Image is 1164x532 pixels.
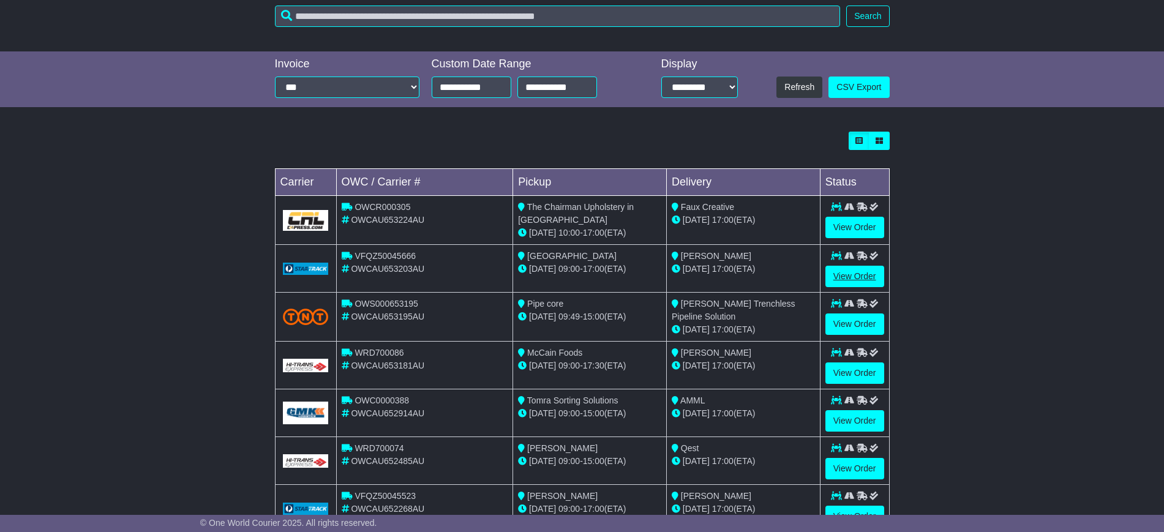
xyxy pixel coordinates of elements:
[529,228,556,238] span: [DATE]
[518,227,661,239] div: - (ETA)
[529,504,556,514] span: [DATE]
[712,215,734,225] span: 17:00
[680,395,705,405] span: AMML
[355,202,410,212] span: OWCR000305
[351,361,424,370] span: OWCAU653181AU
[283,454,329,468] img: GetCarrierServiceLogo
[200,518,377,528] span: © One World Courier 2025. All rights reserved.
[672,263,815,275] div: (ETA)
[583,228,604,238] span: 17:00
[583,361,604,370] span: 17:30
[681,202,734,212] span: Faux Creative
[712,361,734,370] span: 17:00
[527,348,582,358] span: McCain Foods
[283,309,329,325] img: TNT_Domestic.png
[672,359,815,372] div: (ETA)
[672,455,815,468] div: (ETA)
[672,407,815,420] div: (ETA)
[355,395,409,405] span: OWC0000388
[681,443,699,453] span: Qest
[558,264,580,274] span: 09:00
[825,313,884,335] a: View Order
[666,169,820,196] td: Delivery
[355,443,404,453] span: WRD700074
[351,312,424,321] span: OWCAU653195AU
[672,323,815,336] div: (ETA)
[825,410,884,432] a: View Order
[336,169,513,196] td: OWC / Carrier #
[583,264,604,274] span: 17:00
[518,503,661,515] div: - (ETA)
[558,408,580,418] span: 09:00
[518,202,634,225] span: The Chairman Upholstery in [GEOGRAPHIC_DATA]
[527,395,618,405] span: Tomra Sorting Solutions
[776,77,822,98] button: Refresh
[518,310,661,323] div: - (ETA)
[681,491,751,501] span: [PERSON_NAME]
[283,210,329,231] img: GetCarrierServiceLogo
[672,503,815,515] div: (ETA)
[683,456,710,466] span: [DATE]
[518,407,661,420] div: - (ETA)
[275,58,419,71] div: Invoice
[583,408,604,418] span: 15:00
[527,491,598,501] span: [PERSON_NAME]
[681,348,751,358] span: [PERSON_NAME]
[351,215,424,225] span: OWCAU653224AU
[683,264,710,274] span: [DATE]
[846,6,889,27] button: Search
[529,361,556,370] span: [DATE]
[683,324,710,334] span: [DATE]
[558,361,580,370] span: 09:00
[513,169,667,196] td: Pickup
[518,263,661,275] div: - (ETA)
[558,312,580,321] span: 09:49
[529,264,556,274] span: [DATE]
[825,506,884,527] a: View Order
[661,58,738,71] div: Display
[583,456,604,466] span: 15:00
[712,264,734,274] span: 17:00
[351,504,424,514] span: OWCAU652268AU
[558,228,580,238] span: 10:00
[683,408,710,418] span: [DATE]
[712,504,734,514] span: 17:00
[683,215,710,225] span: [DATE]
[275,169,336,196] td: Carrier
[825,266,884,287] a: View Order
[825,458,884,479] a: View Order
[283,503,329,515] img: GetCarrierServiceLogo
[527,299,563,309] span: Pipe core
[527,443,598,453] span: [PERSON_NAME]
[518,359,661,372] div: - (ETA)
[283,359,329,372] img: GetCarrierServiceLogo
[712,456,734,466] span: 17:00
[351,456,424,466] span: OWCAU652485AU
[672,214,815,227] div: (ETA)
[828,77,889,98] a: CSV Export
[825,362,884,384] a: View Order
[355,251,416,261] span: VFQZ50045666
[825,217,884,238] a: View Order
[712,324,734,334] span: 17:00
[518,455,661,468] div: - (ETA)
[583,312,604,321] span: 15:00
[683,504,710,514] span: [DATE]
[712,408,734,418] span: 17:00
[529,408,556,418] span: [DATE]
[283,402,329,424] img: GetCarrierServiceLogo
[529,312,556,321] span: [DATE]
[558,456,580,466] span: 09:00
[820,169,889,196] td: Status
[681,251,751,261] span: [PERSON_NAME]
[583,504,604,514] span: 17:00
[432,58,628,71] div: Custom Date Range
[355,348,404,358] span: WRD700086
[351,408,424,418] span: OWCAU652914AU
[351,264,424,274] span: OWCAU653203AU
[527,251,617,261] span: [GEOGRAPHIC_DATA]
[672,299,795,321] span: [PERSON_NAME] Trenchless Pipeline Solution
[355,491,416,501] span: VFQZ50045523
[529,456,556,466] span: [DATE]
[355,299,418,309] span: OWS000653195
